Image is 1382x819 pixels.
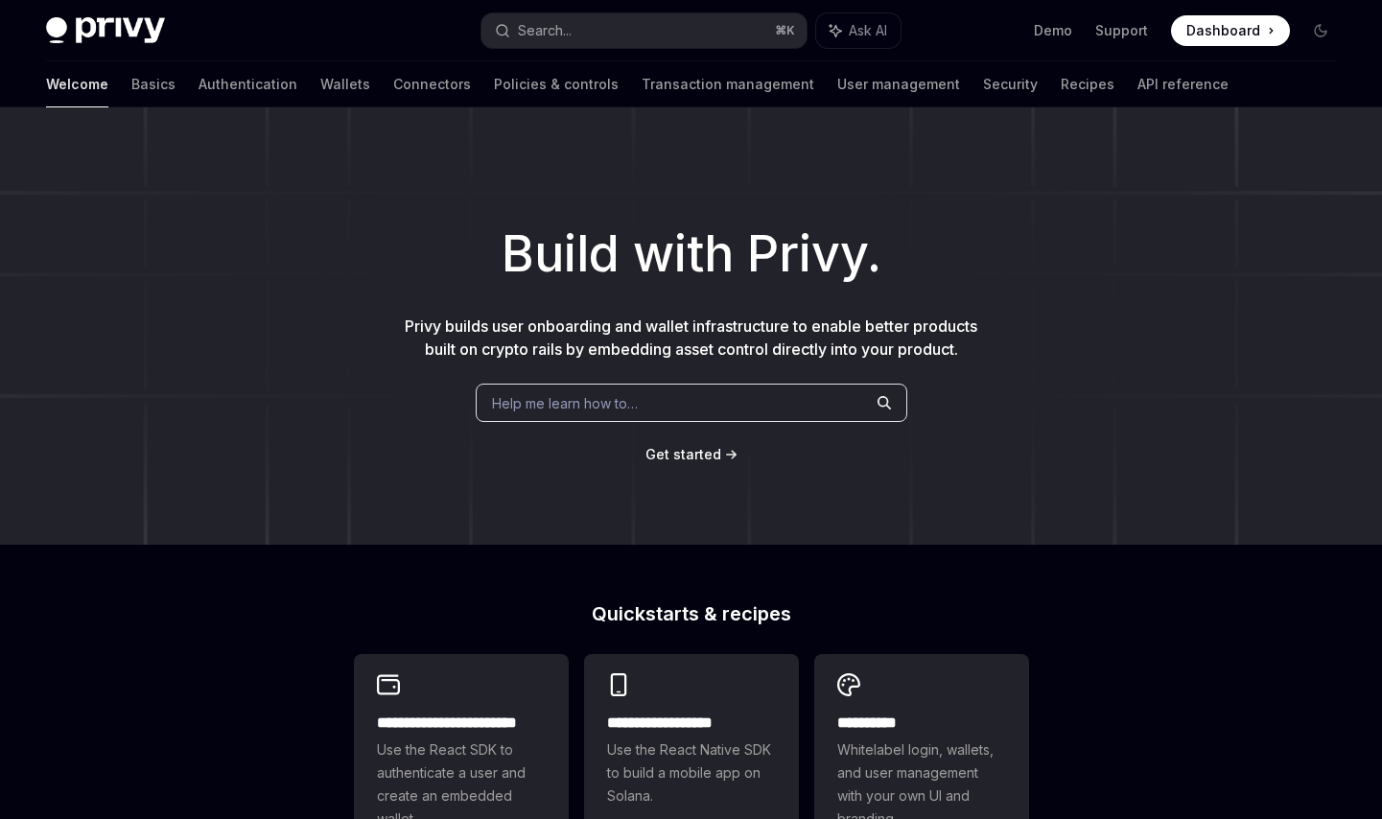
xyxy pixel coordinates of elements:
[1095,21,1148,40] a: Support
[1061,61,1114,107] a: Recipes
[775,23,795,38] span: ⌘ K
[518,19,572,42] div: Search...
[131,61,176,107] a: Basics
[1186,21,1260,40] span: Dashboard
[983,61,1038,107] a: Security
[1137,61,1229,107] a: API reference
[1034,21,1072,40] a: Demo
[642,61,814,107] a: Transaction management
[492,393,638,413] span: Help me learn how to…
[46,17,165,44] img: dark logo
[816,13,901,48] button: Ask AI
[645,445,721,464] a: Get started
[645,446,721,462] span: Get started
[46,61,108,107] a: Welcome
[405,316,977,359] span: Privy builds user onboarding and wallet infrastructure to enable better products built on crypto ...
[607,738,776,807] span: Use the React Native SDK to build a mobile app on Solana.
[481,13,808,48] button: Search...⌘K
[320,61,370,107] a: Wallets
[837,61,960,107] a: User management
[393,61,471,107] a: Connectors
[199,61,297,107] a: Authentication
[494,61,619,107] a: Policies & controls
[31,217,1351,292] h1: Build with Privy.
[1171,15,1290,46] a: Dashboard
[849,21,887,40] span: Ask AI
[354,604,1029,623] h2: Quickstarts & recipes
[1305,15,1336,46] button: Toggle dark mode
